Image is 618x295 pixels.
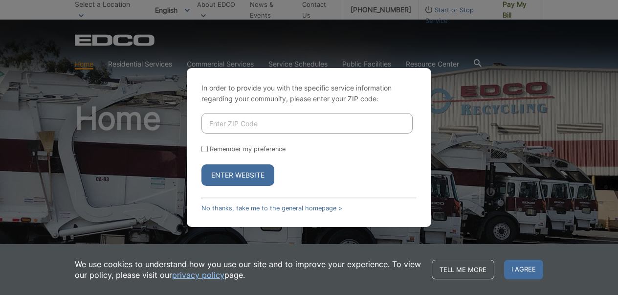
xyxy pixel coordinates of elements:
[504,260,543,279] span: I agree
[201,83,417,104] p: In order to provide you with the specific service information regarding your community, please en...
[75,259,422,280] p: We use cookies to understand how you use our site and to improve your experience. To view our pol...
[210,145,286,153] label: Remember my preference
[201,204,342,212] a: No thanks, take me to the general homepage >
[201,164,274,186] button: Enter Website
[432,260,494,279] a: Tell me more
[201,113,413,134] input: Enter ZIP Code
[172,270,224,280] a: privacy policy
